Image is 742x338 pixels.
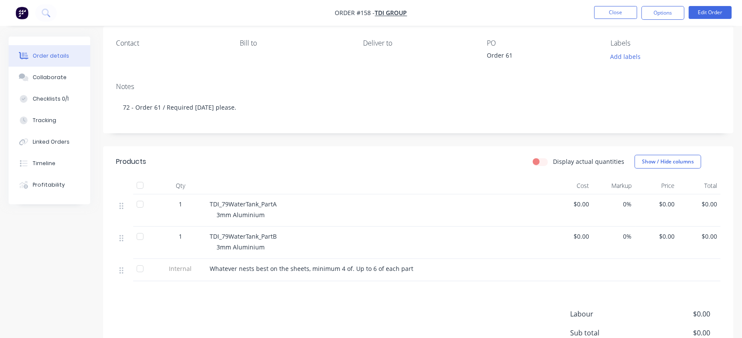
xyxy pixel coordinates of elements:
[155,177,206,194] div: Qty
[33,117,56,124] div: Tracking
[487,51,594,63] div: Order 61
[681,200,717,209] span: $0.00
[553,157,624,166] label: Display actual quantities
[15,6,28,19] img: Factory
[9,153,90,174] button: Timeline
[116,94,721,120] div: 72 - Order 61 / Required [DATE] please.
[592,177,635,194] div: Markup
[217,211,265,219] span: 3mm Aluminium
[606,51,645,62] button: Add labels
[335,9,375,17] span: Order #158 -
[9,110,90,131] button: Tracking
[33,95,69,103] div: Checklists 0/1
[635,177,678,194] div: Price
[217,243,265,251] span: 3mm Aluminium
[375,9,407,17] a: TDI Group
[553,232,589,241] span: $0.00
[33,181,65,189] div: Profitability
[570,309,647,319] span: Labour
[158,264,203,273] span: Internal
[596,232,632,241] span: 0%
[487,39,597,47] div: PO
[681,232,717,241] span: $0.00
[210,232,277,240] span: TDI_79WaterTank_PartB
[33,160,55,167] div: Timeline
[210,200,277,208] span: TDI_79WaterTank_PartA
[594,6,637,19] button: Close
[639,200,675,209] span: $0.00
[179,200,182,209] span: 1
[210,264,413,273] span: Whatever nests best on the sheets, minimum 4 of. Up to 6 of each part
[116,39,226,47] div: Contact
[116,157,146,167] div: Products
[33,52,69,60] div: Order details
[678,177,721,194] div: Total
[179,232,182,241] span: 1
[570,328,647,338] span: Sub total
[635,155,701,169] button: Show / Hide columns
[33,138,70,146] div: Linked Orders
[9,174,90,196] button: Profitability
[116,83,721,91] div: Notes
[9,45,90,67] button: Order details
[33,74,67,81] div: Collaborate
[689,6,732,19] button: Edit Order
[641,6,684,20] button: Options
[611,39,721,47] div: Labels
[240,39,350,47] div: Bill to
[9,88,90,110] button: Checklists 0/1
[553,200,589,209] span: $0.00
[639,232,675,241] span: $0.00
[596,200,632,209] span: 0%
[550,177,592,194] div: Cost
[9,131,90,153] button: Linked Orders
[9,67,90,88] button: Collaborate
[647,309,710,319] span: $0.00
[363,39,473,47] div: Deliver to
[647,328,710,338] span: $0.00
